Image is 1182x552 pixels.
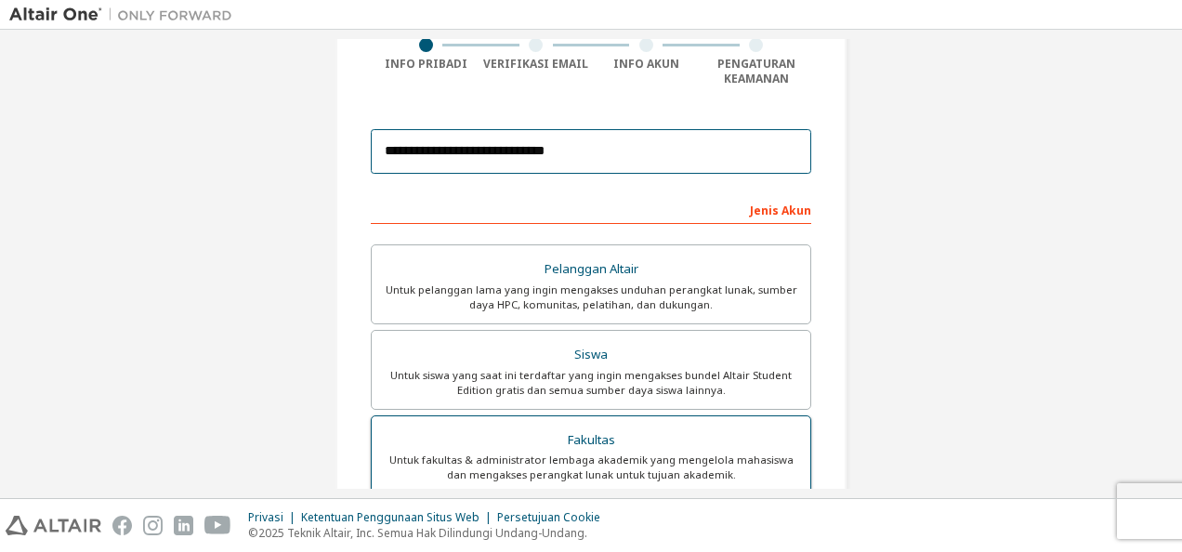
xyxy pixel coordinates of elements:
[371,57,481,72] div: Info Pribadi
[174,516,193,535] img: linkedin.svg
[371,194,811,224] div: Jenis Akun
[383,256,799,283] div: Pelanggan Altair
[383,342,799,368] div: Siswa
[497,510,611,525] div: Persetujuan Cookie
[258,525,587,541] font: 2025 Teknik Altair, Inc. Semua Hak Dilindungi Undang-Undang.
[591,57,702,72] div: Info Akun
[9,6,242,24] img: Altair Satu
[702,57,812,86] div: Pengaturan Keamanan
[383,283,799,312] div: Untuk pelanggan lama yang ingin mengakses unduhan perangkat lunak, sumber daya HPC, komunitas, pe...
[383,453,799,482] div: Untuk fakultas & administrator lembaga akademik yang mengelola mahasiswa dan mengakses perangkat ...
[204,516,231,535] img: youtube.svg
[248,525,611,541] p: ©
[112,516,132,535] img: facebook.svg
[481,57,592,72] div: Verifikasi Email
[301,510,497,525] div: Ketentuan Penggunaan Situs Web
[383,427,799,453] div: Fakultas
[383,368,799,398] div: Untuk siswa yang saat ini terdaftar yang ingin mengakses bundel Altair Student Edition gratis dan...
[248,510,301,525] div: Privasi
[143,516,163,535] img: instagram.svg
[6,516,101,535] img: altair_logo.svg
